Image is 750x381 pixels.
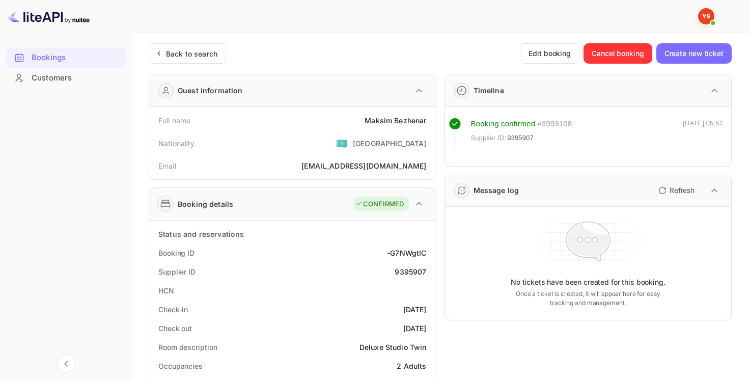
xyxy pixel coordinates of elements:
[158,285,174,296] div: HCN
[158,361,203,371] div: Occupancies
[158,229,244,239] div: Status and reservations
[511,289,664,308] p: Once a ticket is created, it will appear here for easy tracking and management.
[355,199,404,209] div: CONFIRMED
[403,323,427,334] div: [DATE]
[158,304,188,315] div: Check-in
[8,8,90,24] img: LiteAPI logo
[6,68,126,87] a: Customers
[683,118,723,148] div: [DATE] 05:51
[507,133,534,143] span: 9395907
[158,138,195,149] div: Nationality
[158,342,217,352] div: Room description
[520,43,579,64] button: Edit booking
[359,342,427,352] div: Deluxe Studio Twin
[397,361,426,371] div: 2 Adults
[584,43,652,64] button: Cancel booking
[474,185,519,196] div: Message log
[32,52,121,64] div: Bookings
[158,160,176,171] div: Email
[166,48,217,59] div: Back to search
[474,85,504,96] div: Timeline
[471,133,507,143] span: Supplier ID:
[178,85,243,96] div: Guest information
[301,160,426,171] div: [EMAIL_ADDRESS][DOMAIN_NAME]
[32,72,121,84] div: Customers
[336,134,348,152] span: United States
[6,48,126,67] a: Bookings
[6,48,126,68] div: Bookings
[403,304,427,315] div: [DATE]
[511,277,665,287] p: No tickets have been created for this booking.
[471,118,536,130] div: Booking confirmed
[365,115,426,126] div: Maksim Bezhenar
[178,199,233,209] div: Booking details
[6,68,126,88] div: Customers
[158,266,196,277] div: Supplier ID
[387,248,426,258] div: -G7NWgtIC
[698,8,714,24] img: Yandex Support
[537,118,572,130] div: # 3993108
[656,43,732,64] button: Create new ticket
[158,323,192,334] div: Check out
[652,182,699,199] button: Refresh
[158,115,190,126] div: Full name
[395,266,426,277] div: 9395907
[158,248,195,258] div: Booking ID
[670,185,695,196] p: Refresh
[57,355,75,373] button: Collapse navigation
[353,138,427,149] div: [GEOGRAPHIC_DATA]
